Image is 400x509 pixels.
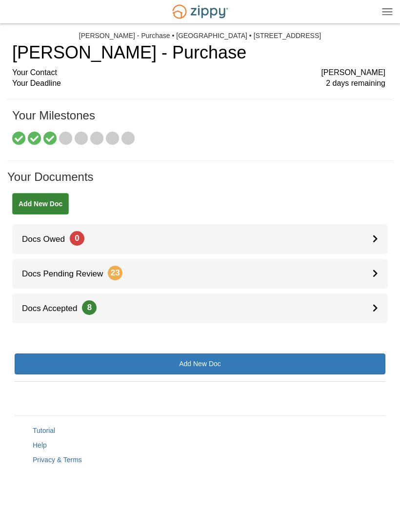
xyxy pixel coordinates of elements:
[79,32,321,40] div: [PERSON_NAME] - Purchase • [GEOGRAPHIC_DATA] • [STREET_ADDRESS]
[12,235,84,244] span: Docs Owed
[12,78,385,89] div: Your Deadline
[326,78,385,89] span: 2 days remaining
[82,300,97,315] span: 8
[70,231,84,246] span: 0
[12,67,385,78] div: Your Contact
[12,294,388,323] a: Docs Accepted8
[108,266,122,280] span: 23
[12,269,122,278] span: Docs Pending Review
[12,43,385,62] h1: [PERSON_NAME] - Purchase
[12,193,69,215] a: Add New Doc
[321,67,385,78] span: [PERSON_NAME]
[33,456,82,464] a: Privacy & Terms
[7,171,393,193] h1: Your Documents
[12,109,385,132] h1: Your Milestones
[12,304,97,313] span: Docs Accepted
[12,259,388,289] a: Docs Pending Review23
[12,224,388,254] a: Docs Owed0
[33,427,55,434] a: Tutorial
[15,353,385,374] a: Add New Doc
[382,8,393,15] img: Mobile Dropdown Menu
[33,441,47,449] a: Help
